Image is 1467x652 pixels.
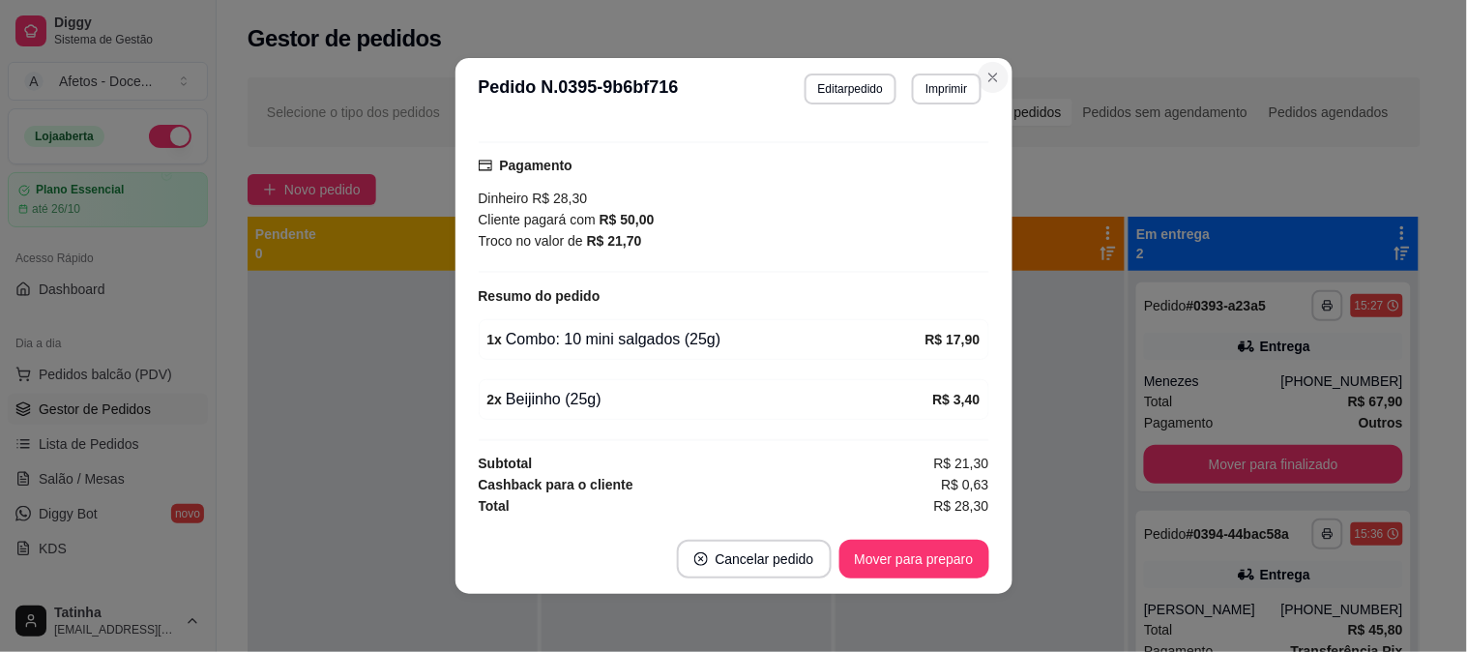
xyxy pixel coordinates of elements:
span: Dinheiro [479,191,529,206]
button: Close [978,62,1009,93]
strong: R$ 17,90 [925,332,981,347]
div: Beijinho (25g) [487,388,933,411]
strong: Subtotal [479,456,533,471]
span: Cliente pagará com [479,212,600,227]
strong: Cashback para o cliente [479,477,633,492]
strong: R$ 3,40 [932,392,980,407]
span: R$ 0,63 [941,474,988,495]
span: Troco no valor de [479,233,587,249]
button: Mover para preparo [839,540,989,578]
h3: Pedido N. 0395-9b6bf716 [479,74,679,104]
span: credit-card [479,159,492,172]
button: Imprimir [912,74,981,104]
button: close-circleCancelar pedido [677,540,832,578]
strong: Resumo do pedido [479,288,601,304]
strong: R$ 21,70 [587,233,642,249]
strong: 1 x [487,332,503,347]
button: Editarpedido [805,74,896,104]
span: close-circle [694,552,708,566]
span: R$ 28,30 [529,191,588,206]
strong: Total [479,498,510,514]
span: R$ 28,30 [934,495,989,517]
span: R$ 21,30 [934,453,989,474]
div: Combo: 10 mini salgados (25g) [487,328,925,351]
strong: R$ 50,00 [600,212,655,227]
strong: 2 x [487,392,503,407]
strong: Pagamento [500,158,572,173]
